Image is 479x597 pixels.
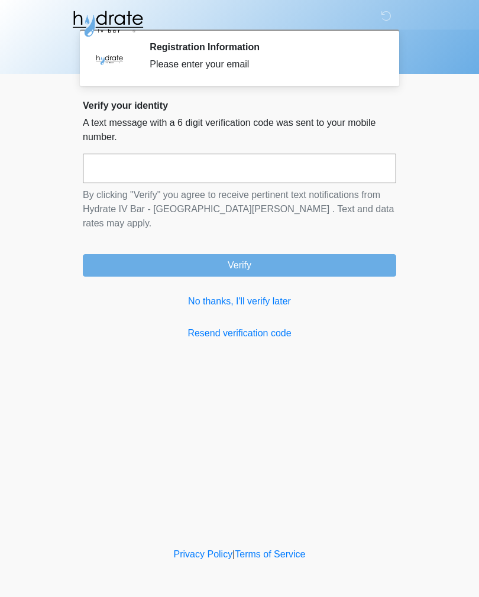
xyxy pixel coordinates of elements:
[235,549,305,559] a: Terms of Service
[83,254,396,277] button: Verify
[92,41,127,77] img: Agent Avatar
[174,549,233,559] a: Privacy Policy
[232,549,235,559] a: |
[83,188,396,231] p: By clicking "Verify" you agree to receive pertinent text notifications from Hydrate IV Bar - [GEO...
[83,294,396,309] a: No thanks, I'll verify later
[83,100,396,111] h2: Verify your identity
[83,326,396,340] a: Resend verification code
[71,9,144,38] img: Hydrate IV Bar - Fort Collins Logo
[150,57,378,72] div: Please enter your email
[83,116,396,144] p: A text message with a 6 digit verification code was sent to your mobile number.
